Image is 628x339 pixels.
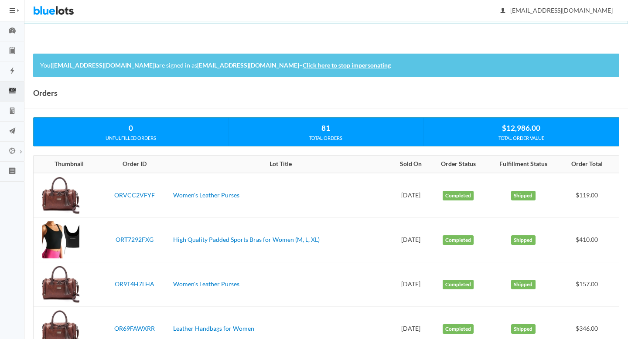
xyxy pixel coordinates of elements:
div: TOTAL ORDERS [229,134,423,142]
a: High Quality Padded Sports Bras for Women (M, L, XL) [173,236,320,243]
td: [DATE] [391,262,430,307]
td: [DATE] [391,218,430,262]
strong: [EMAIL_ADDRESS][DOMAIN_NAME] [197,61,299,69]
strong: $12,986.00 [502,123,540,132]
label: Completed [443,324,474,334]
label: Shipped [511,324,536,334]
h1: Orders [33,86,58,99]
th: Fulfillment Status [486,156,560,173]
td: $119.00 [560,173,619,218]
a: OR69FAWXRR [114,325,155,332]
label: Shipped [511,235,536,245]
strong: 81 [321,123,330,132]
a: Women's Leather Purses [173,280,239,288]
div: UNFULFILLED ORDERS [34,134,228,142]
div: TOTAL ORDER VALUE [424,134,619,142]
td: $157.00 [560,262,619,307]
ion-icon: person [498,7,507,15]
a: ORT7292FXG [116,236,154,243]
a: Click here to stop impersonating [303,61,391,69]
label: Completed [443,280,474,289]
a: Women's Leather Purses [173,191,239,199]
label: Completed [443,235,474,245]
label: Shipped [511,280,536,289]
a: ORVCC2VFYF [114,191,155,199]
label: Completed [443,191,474,200]
th: Order ID [100,156,170,173]
strong: 0 [129,123,133,132]
th: Sold On [391,156,430,173]
th: Order Status [430,156,486,173]
th: Order Total [560,156,619,173]
label: Shipped [511,191,536,200]
td: $410.00 [560,218,619,262]
strong: ([EMAIL_ADDRESS][DOMAIN_NAME]) [51,61,156,69]
span: [EMAIL_ADDRESS][DOMAIN_NAME] [501,7,613,14]
th: Thumbnail [34,156,100,173]
a: Leather Handbags for Women [173,325,254,332]
a: OR9T4H7LHA [115,280,154,288]
th: Lot Title [170,156,391,173]
p: You are signed in as – [40,61,612,71]
td: [DATE] [391,173,430,218]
